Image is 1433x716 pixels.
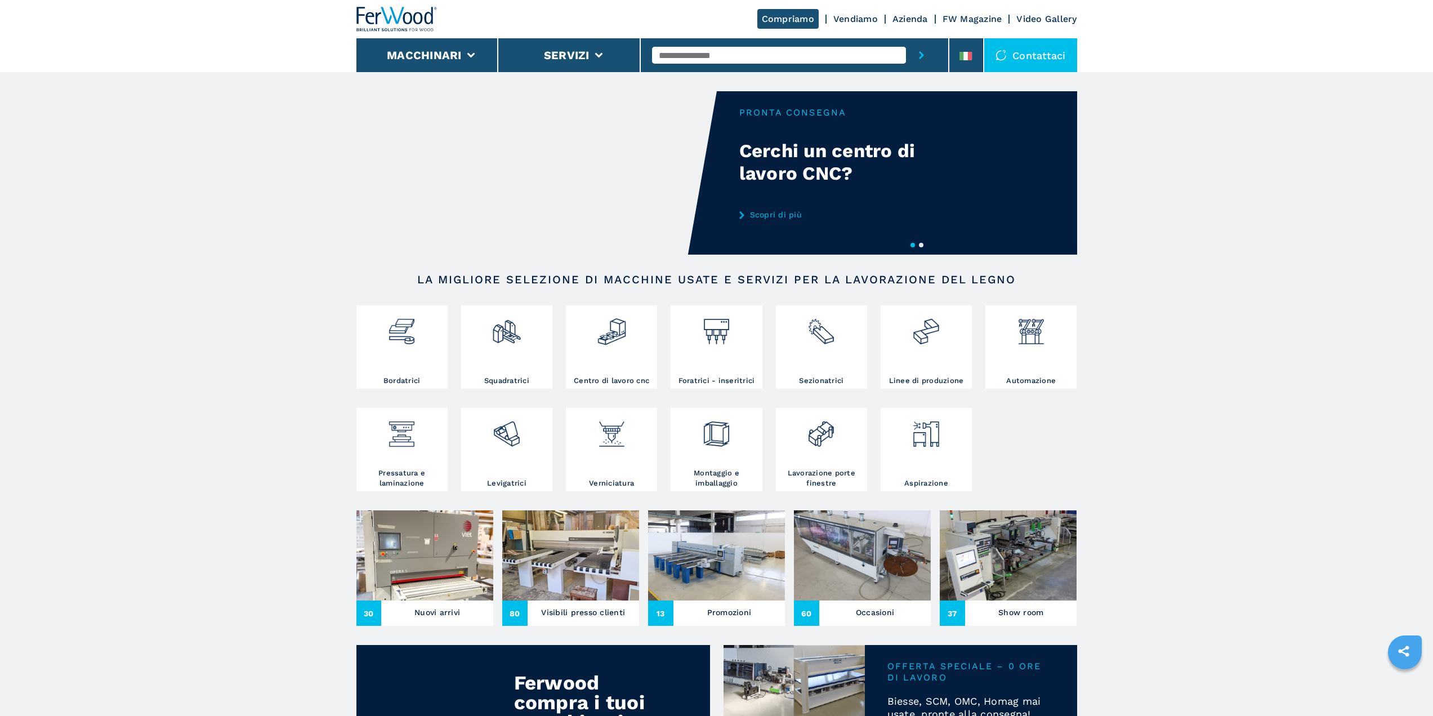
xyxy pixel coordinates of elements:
[794,601,819,626] span: 60
[856,604,894,620] h3: Occasioni
[356,408,448,491] a: Pressatura e laminazione
[943,14,1002,24] a: FW Magazine
[502,510,639,626] a: Visibili presso clienti80Visibili presso clienti
[648,510,785,626] a: Promozioni13Promozioni
[589,478,634,488] h3: Verniciatura
[502,510,639,601] img: Visibili presso clienti
[919,243,923,247] button: 2
[881,305,972,389] a: Linee di produzione
[799,376,843,386] h3: Sezionatrici
[1016,14,1077,24] a: Video Gallery
[383,376,421,386] h3: Bordatrici
[359,468,445,488] h3: Pressatura e laminazione
[940,601,965,626] span: 37
[806,308,836,346] img: sezionatrici_2.png
[998,604,1043,620] h3: Show room
[414,604,460,620] h3: Nuovi arrivi
[678,376,755,386] h3: Foratrici - inseritrici
[911,308,941,346] img: linee_di_produzione_2.png
[995,50,1007,61] img: Contattaci
[544,48,590,62] button: Servizi
[492,308,521,346] img: squadratrici_2.png
[889,376,964,386] h3: Linee di produzione
[387,308,417,346] img: bordatrici_1.png
[985,305,1077,389] a: Automazione
[356,7,438,32] img: Ferwood
[779,468,864,488] h3: Lavorazione porte finestre
[776,408,867,491] a: Lavorazione porte finestre
[984,38,1077,72] div: Contattaci
[356,510,493,601] img: Nuovi arrivi
[702,308,731,346] img: foratrici_inseritrici_2.png
[648,510,785,601] img: Promozioni
[1006,376,1056,386] h3: Automazione
[356,91,717,255] video: Your browser does not support the video tag.
[739,210,960,219] a: Scopri di più
[541,604,625,620] h3: Visibili presso clienti
[387,411,417,449] img: pressa-strettoia.png
[356,601,382,626] span: 30
[484,376,529,386] h3: Squadratrici
[833,14,878,24] a: Vendiamo
[356,510,493,626] a: Nuovi arrivi30Nuovi arrivi
[356,305,448,389] a: Bordatrici
[776,305,867,389] a: Sezionatrici
[806,411,836,449] img: lavorazione_porte_finestre_2.png
[1390,637,1418,665] a: sharethis
[702,411,731,449] img: montaggio_imballaggio_2.png
[671,305,762,389] a: Foratrici - inseritrici
[492,411,521,449] img: levigatrici_2.png
[487,478,526,488] h3: Levigatrici
[566,305,657,389] a: Centro di lavoro cnc
[673,468,759,488] h3: Montaggio e imballaggio
[911,411,941,449] img: aspirazione_1.png
[566,408,657,491] a: Verniciatura
[910,243,915,247] button: 1
[574,376,649,386] h3: Centro di lavoro cnc
[597,308,627,346] img: centro_di_lavoro_cnc_2.png
[387,48,462,62] button: Macchinari
[502,601,528,626] span: 80
[892,14,928,24] a: Azienda
[881,408,972,491] a: Aspirazione
[707,604,752,620] h3: Promozioni
[940,510,1077,601] img: Show room
[1016,308,1046,346] img: automazione.png
[757,9,819,29] a: Compriamo
[461,408,552,491] a: Levigatrici
[794,510,931,626] a: Occasioni60Occasioni
[392,273,1041,286] h2: LA MIGLIORE SELEZIONE DI MACCHINE USATE E SERVIZI PER LA LAVORAZIONE DEL LEGNO
[904,478,948,488] h3: Aspirazione
[940,510,1077,626] a: Show room37Show room
[461,305,552,389] a: Squadratrici
[794,510,931,601] img: Occasioni
[671,408,762,491] a: Montaggio e imballaggio
[906,38,937,72] button: submit-button
[648,601,673,626] span: 13
[597,411,627,449] img: verniciatura_1.png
